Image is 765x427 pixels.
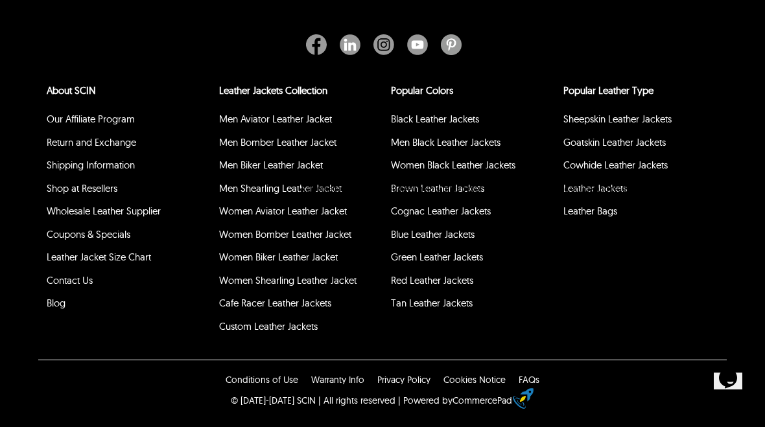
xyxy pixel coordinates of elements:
span: Welcome to our site, if you need help simply reply to this message, we are online and ready to help. [5,5,368,15]
a: Popular Leather Type [563,84,653,97]
a: Leather Jacket Size Chart [47,251,151,263]
li: Women Aviator Leather Jacket [217,202,383,225]
a: Warranty Info [311,374,364,386]
img: Linkedin [340,34,360,55]
li: Men Bomber Leather Jacket [217,133,383,157]
li: Our Affiliate Program [45,110,211,133]
a: Women Bomber Leather Jacket [219,228,351,240]
li: Wholesale Leather Supplier [45,202,211,225]
li: Leather Jacket Size Chart [45,248,211,271]
a: FAQs [519,374,539,386]
a: Blog [47,297,65,309]
a: Cowhide Leather Jackets [563,159,668,171]
p: © [DATE]-[DATE] SCIN | All rights reserved [231,394,395,407]
li: Shop at Resellers [45,179,211,203]
a: Coupons & Specials [47,228,130,240]
a: Women Black Leather Jackets [391,159,515,171]
a: Return and Exchange [47,136,136,148]
a: Privacy Policy [377,374,430,386]
li: Black Leather Jackets [389,110,555,133]
a: Women Shearling Leather Jacket [219,274,357,286]
a: Men Biker Leather Jacket [219,159,323,171]
a: Black Leather Jackets [391,113,479,125]
a: Men Aviator Leather Jacket [219,113,332,125]
a: CommercePad [453,395,512,406]
iframe: chat widget [709,373,752,414]
li: Goatskin Leather Jackets [561,133,727,157]
a: Women Aviator Leather Jacket [219,205,347,217]
a: Men Shearling Leather Jacket [219,182,342,194]
a: Instagram [367,34,401,55]
a: Shipping Information [47,159,135,171]
a: Wholesale Leather Supplier [47,205,161,217]
li: Blog [45,294,211,317]
li: Cafe Racer Leather Jackets [217,294,383,317]
img: Facebook [306,34,327,55]
div: | [398,394,401,407]
li: Men Aviator Leather Jacket [217,110,383,133]
a: Pinterest [434,34,462,55]
a: Men Bomber Leather Jacket [219,136,336,148]
li: Women Biker Leather Jacket [217,248,383,271]
a: eCommerce builder by CommercePad [515,388,534,412]
a: Men Black Leather Jackets [391,136,500,148]
a: Linkedin [333,34,367,55]
li: Coupons & Specials [45,225,211,249]
li: Shipping Information [45,156,211,179]
a: Youtube [401,34,434,55]
a: Facebook [306,34,333,55]
a: Cookies Notice [443,374,506,386]
a: Shop at Resellers [47,182,117,194]
a: Custom Leather Jackets [219,320,318,332]
li: Sheepskin Leather Jackets [561,110,727,133]
li: Women Black Leather Jackets [389,156,555,179]
img: Pinterest [441,34,462,55]
a: Cafe Racer Leather Jackets [219,297,331,309]
a: Conditions of Use [226,374,298,386]
iframe: chat widget [293,179,752,369]
li: Women Bomber Leather Jacket [217,225,383,249]
li: Cowhide Leather Jackets [561,156,727,179]
a: popular leather jacket colors [391,84,453,97]
li: Men Shearling Leather Jacket [217,179,383,203]
div: Powered by [403,394,512,407]
a: Women Biker Leather Jacket [219,251,338,263]
li: Return and Exchange [45,133,211,157]
a: Goatskin Leather Jackets [563,136,666,148]
li: Contact Us [45,271,211,295]
li: Women Shearling Leather Jacket [217,271,383,295]
img: Youtube [407,34,428,55]
li: Men Biker Leather Jacket [217,156,383,179]
li: Custom Leather Jackets [217,317,383,341]
img: eCommerce builder by CommercePad [513,388,534,409]
a: Our Affiliate Program [47,113,135,125]
div: Welcome to our site, if you need help simply reply to this message, we are online and ready to help. [5,5,464,16]
a: Contact Us [47,274,93,286]
img: Instagram [373,34,394,55]
a: About SCIN [47,84,96,97]
li: Men Black Leather Jackets [389,133,555,157]
a: Leather Jackets Collection [219,84,327,97]
a: Sheepskin Leather Jackets [563,113,672,125]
